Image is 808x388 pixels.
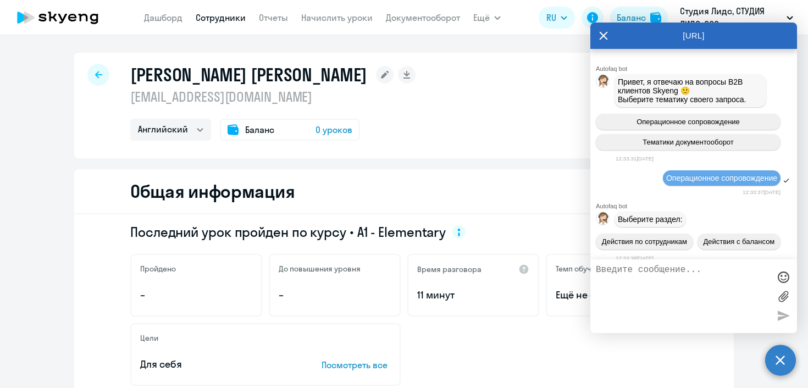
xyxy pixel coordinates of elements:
img: balance [650,12,661,23]
time: 12:33:37[DATE] [743,189,781,195]
a: Сотрудники [196,12,246,23]
span: Операционное сопровождение [637,118,740,126]
img: bot avatar [596,75,610,91]
button: Операционное сопровождение [596,114,781,130]
h5: Цели [140,333,158,343]
time: 12:33:38[DATE] [616,255,654,261]
a: Начислить уроки [301,12,373,23]
span: RU [546,11,556,24]
p: Посмотреть все [322,358,391,372]
h1: [PERSON_NAME] [PERSON_NAME] [130,64,367,86]
p: Студия Лидс, СТУДИЯ ЛИДС, ООО [680,4,782,31]
div: Autofaq bot [596,203,797,209]
time: 12:33:31[DATE] [616,156,654,162]
div: Баланс [617,11,646,24]
button: Действия по сотрудникам [596,234,693,250]
span: Действия по сотрудникам [602,237,687,246]
button: Балансbalance [610,7,668,29]
button: Ещё [473,7,501,29]
span: Привет, я отвечаю на вопросы B2B клиентов Skyeng 🙂 Выберите тематику своего запроса. [618,77,746,104]
h2: Общая информация [130,180,295,202]
span: Операционное сопровождение [666,174,777,182]
img: bot avatar [596,212,610,228]
h5: Пройдено [140,264,176,274]
a: Документооборот [386,12,460,23]
p: [EMAIL_ADDRESS][DOMAIN_NAME] [130,88,416,106]
label: Лимит 10 файлов [775,288,792,304]
span: Действия с балансом [703,237,774,246]
p: Для себя [140,357,287,372]
button: RU [539,7,575,29]
h5: До повышения уровня [279,264,361,274]
a: Отчеты [259,12,288,23]
button: Действия с балансом [698,234,781,250]
button: Тематики документооборот [596,134,781,150]
span: 0 уроков [316,123,352,136]
span: Тематики документооборот [643,138,734,146]
div: Autofaq bot [596,65,797,72]
p: – [140,288,252,302]
a: Дашборд [144,12,182,23]
h5: Время разговора [417,264,482,274]
span: Ещё не определён [556,288,668,302]
span: Выберите раздел: [618,215,683,224]
p: – [279,288,391,302]
h5: Темп обучения [556,264,609,274]
p: 11 минут [417,288,529,302]
button: Студия Лидс, СТУДИЯ ЛИДС, ООО [674,4,799,31]
span: Ещё [473,11,490,24]
span: Баланс [245,123,274,136]
span: Последний урок пройден по курсу • A1 - Elementary [130,223,446,241]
